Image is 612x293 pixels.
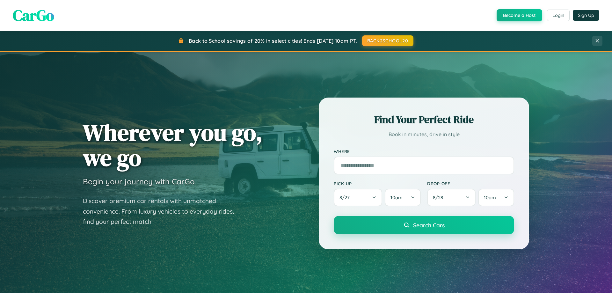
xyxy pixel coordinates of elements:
span: 10am [484,194,496,201]
label: Drop-off [427,181,514,186]
button: Login [547,10,570,21]
p: Book in minutes, drive in style [334,130,514,139]
span: 10am [390,194,403,201]
span: Back to School savings of 20% in select cities! Ends [DATE] 10am PT. [189,38,357,44]
span: Search Cars [413,222,445,229]
h1: Wherever you go, we go [83,120,263,170]
button: Search Cars [334,216,514,234]
button: BACK2SCHOOL20 [362,35,413,46]
button: 8/28 [427,189,476,206]
span: 8 / 28 [433,194,446,201]
button: 10am [478,189,514,206]
label: Where [334,149,514,154]
h3: Begin your journey with CarGo [83,177,195,186]
h2: Find Your Perfect Ride [334,113,514,127]
button: Sign Up [573,10,599,21]
button: 8/27 [334,189,382,206]
button: Become a Host [497,9,542,21]
p: Discover premium car rentals with unmatched convenience. From luxury vehicles to everyday rides, ... [83,196,242,227]
span: 8 / 27 [339,194,353,201]
button: 10am [385,189,421,206]
label: Pick-up [334,181,421,186]
span: CarGo [13,5,54,26]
